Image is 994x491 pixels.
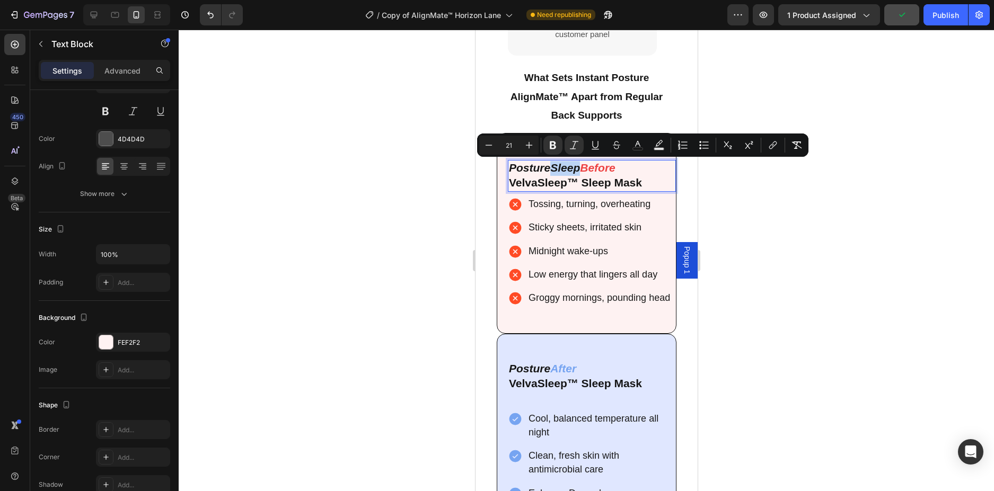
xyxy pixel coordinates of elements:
[118,425,168,435] div: Add...
[958,439,983,465] div: Open Intercom Messenger
[96,245,170,264] input: Auto
[118,338,168,347] div: FEF2F2
[69,8,74,21] p: 7
[382,10,501,21] span: Copy of AlignMate™ Horizon Lane
[53,458,142,469] span: Enhance Deep sleep
[923,4,968,25] button: Publish
[104,65,140,76] p: Advanced
[118,278,168,288] div: Add...
[10,113,25,121] div: 450
[39,159,68,174] div: Align
[39,222,67,237] div: Size
[39,365,57,374] div: Image
[537,10,591,20] span: Need republishing
[80,189,129,199] div: Show more
[39,337,55,347] div: Color
[377,10,380,21] span: /
[933,10,959,21] div: Publish
[118,480,168,490] div: Add...
[778,4,880,25] button: 1 product assigned
[39,425,59,434] div: Border
[52,65,82,76] p: Settings
[39,278,63,287] div: Padding
[118,453,168,462] div: Add...
[787,10,856,21] span: 1 product assigned
[8,194,25,202] div: Beta
[39,134,55,144] div: Color
[39,249,56,259] div: Width
[4,4,79,25] button: 7
[39,480,63,489] div: Shadow
[200,4,243,25] div: Undo/Redo
[118,135,168,144] div: 4D4D4D
[477,133,808,157] div: Editor contextual toolbar
[39,184,170,203] button: Show more
[118,365,168,375] div: Add...
[476,30,698,491] iframe: Design area
[39,452,60,462] div: Corner
[39,311,90,325] div: Background
[39,398,73,413] div: Shape
[51,38,142,50] p: Text Block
